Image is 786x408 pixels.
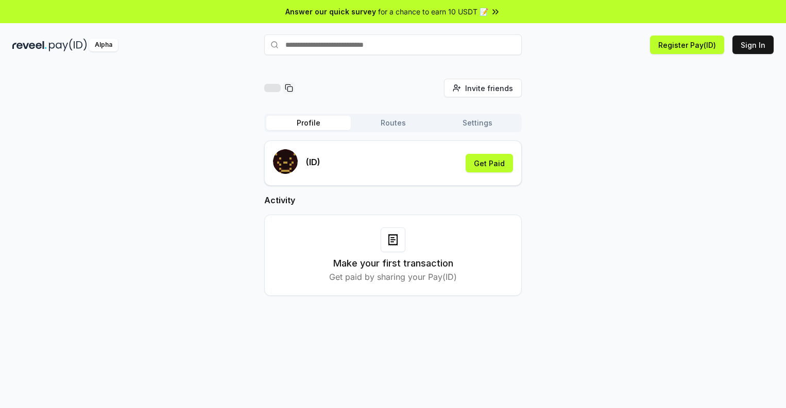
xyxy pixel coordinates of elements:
[89,39,118,51] div: Alpha
[444,79,522,97] button: Invite friends
[285,6,376,17] span: Answer our quick survey
[306,156,320,168] p: (ID)
[329,271,457,283] p: Get paid by sharing your Pay(ID)
[732,36,774,54] button: Sign In
[266,116,351,130] button: Profile
[465,83,513,94] span: Invite friends
[435,116,520,130] button: Settings
[466,154,513,172] button: Get Paid
[264,194,522,206] h2: Activity
[650,36,724,54] button: Register Pay(ID)
[49,39,87,51] img: pay_id
[333,256,453,271] h3: Make your first transaction
[351,116,435,130] button: Routes
[12,39,47,51] img: reveel_dark
[378,6,488,17] span: for a chance to earn 10 USDT 📝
